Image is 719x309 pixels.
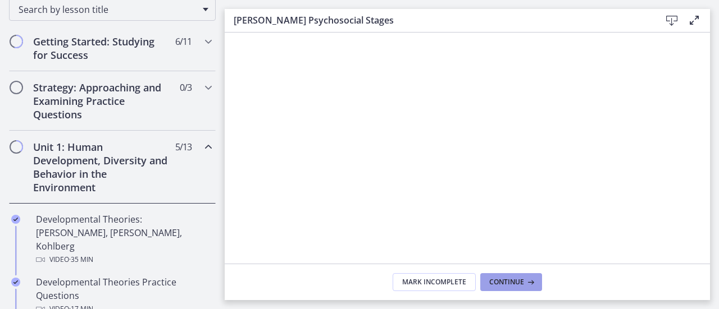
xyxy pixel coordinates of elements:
[234,13,643,27] h3: [PERSON_NAME] Psychosocial Stages
[33,35,170,62] h2: Getting Started: Studying for Success
[393,273,476,291] button: Mark Incomplete
[36,253,211,266] div: Video
[33,140,170,194] h2: Unit 1: Human Development, Diversity and Behavior in the Environment
[69,253,93,266] span: · 35 min
[180,81,192,94] span: 0 / 3
[402,278,466,287] span: Mark Incomplete
[175,35,192,48] span: 6 / 11
[11,215,20,224] i: Completed
[480,273,542,291] button: Continue
[36,213,211,266] div: Developmental Theories: [PERSON_NAME], [PERSON_NAME], Kohlberg
[175,140,192,154] span: 5 / 13
[11,278,20,287] i: Completed
[19,3,197,16] span: Search by lesson title
[489,278,524,287] span: Continue
[33,81,170,121] h2: Strategy: Approaching and Examining Practice Questions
